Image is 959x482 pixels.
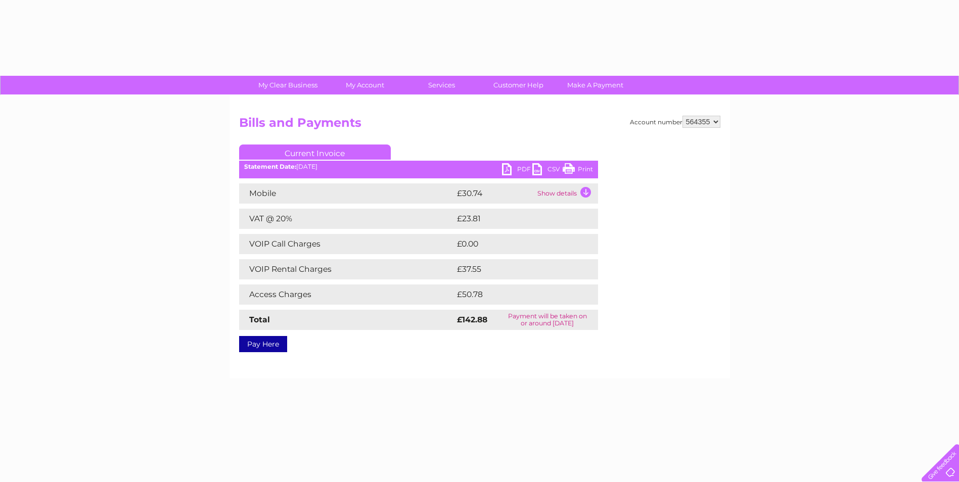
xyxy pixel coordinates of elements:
td: £50.78 [454,284,578,305]
td: VOIP Rental Charges [239,259,454,279]
a: Print [563,163,593,178]
strong: Total [249,315,270,324]
a: My Clear Business [246,76,330,94]
div: [DATE] [239,163,598,170]
td: VOIP Call Charges [239,234,454,254]
a: Services [400,76,483,94]
a: My Account [323,76,406,94]
td: Payment will be taken on or around [DATE] [497,310,598,330]
td: £0.00 [454,234,575,254]
td: Mobile [239,183,454,204]
strong: £142.88 [457,315,487,324]
td: £37.55 [454,259,577,279]
td: £23.81 [454,209,577,229]
a: CSV [532,163,563,178]
b: Statement Date: [244,163,296,170]
a: Pay Here [239,336,287,352]
td: Show details [535,183,598,204]
a: Make A Payment [554,76,637,94]
div: Account number [630,116,720,128]
a: PDF [502,163,532,178]
td: Access Charges [239,284,454,305]
a: Current Invoice [239,144,391,160]
td: VAT @ 20% [239,209,454,229]
a: Customer Help [477,76,560,94]
td: £30.74 [454,183,535,204]
h2: Bills and Payments [239,116,720,135]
